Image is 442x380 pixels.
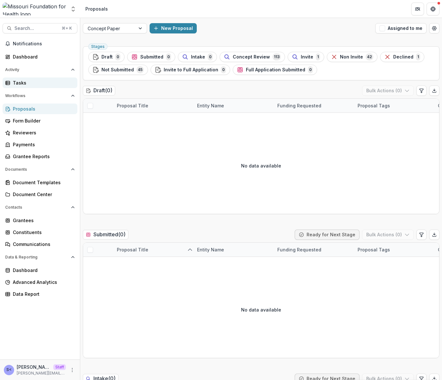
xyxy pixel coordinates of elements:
div: Proposal Tags [354,243,434,257]
span: Notifications [13,41,75,47]
div: Entity Name [193,243,273,257]
span: Contacts [5,205,68,210]
span: Full Application Submitted [246,67,305,73]
div: Proposal Title [113,243,193,257]
p: [PERSON_NAME] <[PERSON_NAME][EMAIL_ADDRESS][DOMAIN_NAME]> [17,364,51,370]
a: Tasks [3,77,77,88]
span: Not Submitted [101,67,134,73]
div: Grantee Reports [13,153,72,160]
div: Advanced Analytics [13,279,72,285]
button: Search... [3,23,77,33]
div: Proposal Tags [354,102,394,109]
button: Notifications [3,39,77,49]
span: Search... [14,26,58,31]
a: Proposals [3,104,77,114]
p: No data available [241,162,281,169]
nav: breadcrumb [83,4,110,14]
div: Proposal Title [113,99,193,113]
span: Non Invite [340,54,363,60]
div: Sammy <sammy@trytemelio.com> [6,368,12,372]
button: Open Contacts [3,202,77,213]
div: Grantees [13,217,72,224]
p: [PERSON_NAME][EMAIL_ADDRESS][DOMAIN_NAME] [17,370,66,376]
button: Open Documents [3,164,77,175]
button: Bulk Actions (0) [362,86,414,96]
span: Intake [191,54,205,60]
span: Activity [5,68,68,72]
div: Proposal Tags [354,99,434,113]
button: Partners [411,3,424,15]
a: Communications [3,239,77,249]
div: Document Center [13,191,72,198]
span: Invite to Full Application [164,67,218,73]
div: Communications [13,241,72,248]
div: Funding Requested [273,243,354,257]
div: Proposal Title [113,102,152,109]
div: Funding Requested [273,102,325,109]
button: Export table data [429,86,439,96]
button: Declined1 [380,52,424,62]
div: Document Templates [13,179,72,186]
span: Declined [393,54,413,60]
div: Proposal Title [113,246,152,253]
button: Invite to Full Application0 [151,65,230,75]
a: Dashboard [3,51,77,62]
span: Documents [5,167,68,172]
p: Staff [53,364,66,370]
div: Payments [13,141,72,148]
div: Funding Requested [273,99,354,113]
span: 0 [208,53,213,60]
span: Submitted [140,54,163,60]
button: Draft0 [88,52,125,62]
div: Entity Name [193,99,273,113]
a: Document Templates [3,177,77,188]
button: Assigned to me [375,23,427,33]
span: Concept Review [233,54,270,60]
button: Open entity switcher [69,3,78,15]
button: Non Invite42 [327,52,377,62]
button: Not Submitted45 [88,65,148,75]
button: Open table manager [429,23,439,33]
div: Form Builder [13,117,72,124]
span: 1 [316,53,320,60]
span: 0 [115,53,120,60]
a: Reviewers [3,127,77,138]
svg: sorted ascending [187,247,193,252]
a: Constituents [3,227,77,238]
div: Entity Name [193,246,228,253]
a: Form Builder [3,115,77,126]
button: Get Help [427,3,439,15]
div: Tasks [13,79,72,86]
span: Draft [101,54,113,60]
div: Constituents [13,229,72,236]
a: Grantee Reports [3,151,77,162]
div: ⌘ + K [60,25,73,32]
a: Document Center [3,189,77,200]
div: Proposals [85,5,108,12]
button: Open Data & Reporting [3,252,77,262]
button: Intake0 [178,52,217,62]
button: Concept Review113 [220,52,285,62]
a: Data Report [3,289,77,299]
button: Edit table settings [416,230,427,240]
div: Proposal Tags [354,246,394,253]
button: Ready for Next Stage [295,230,360,240]
h2: Submitted ( 0 ) [83,230,128,239]
button: Export table data [429,230,439,240]
div: Funding Requested [273,246,325,253]
button: Full Application Submitted0 [233,65,317,75]
button: Open Workflows [3,91,77,101]
button: Open Activity [3,65,77,75]
a: Grantees [3,215,77,226]
div: Data Report [13,291,72,297]
h2: Draft ( 0 ) [83,86,115,95]
div: Proposals [13,105,72,112]
span: 0 [166,53,171,60]
span: Data & Reporting [5,255,68,259]
a: Advanced Analytics [3,277,77,287]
